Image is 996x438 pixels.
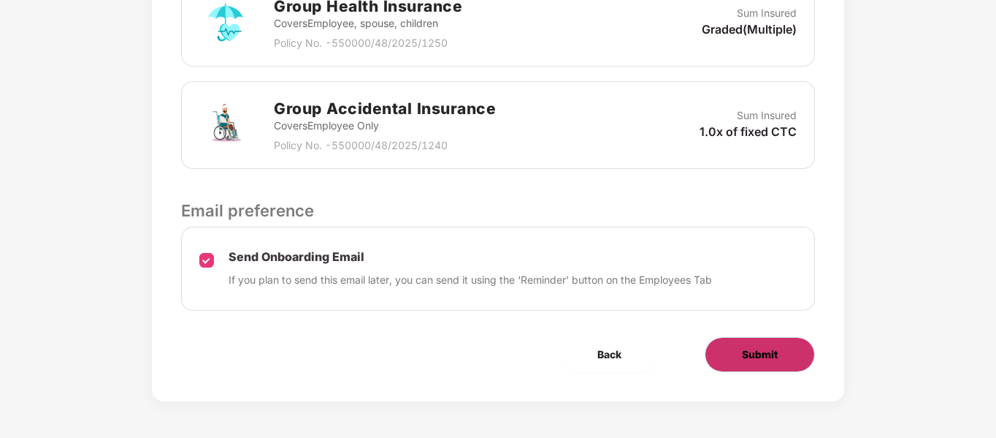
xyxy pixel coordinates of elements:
img: svg+xml;base64,PHN2ZyB4bWxucz0iaHR0cDovL3d3dy53My5vcmcvMjAwMC9zdmciIHdpZHRoPSI3MiIgaGVpZ2h0PSI3Mi... [199,99,252,151]
p: Email preference [181,198,814,223]
button: Submit [705,337,815,372]
p: Covers Employee, spouse, children [274,15,462,31]
p: Policy No. - 550000/48/2025/1240 [274,137,496,154]
p: 1.0x of fixed CTC [700,124,797,140]
p: Sum Insured [737,107,797,124]
button: Back [561,337,658,372]
p: Covers Employee Only [274,118,496,134]
p: Policy No. - 550000/48/2025/1250 [274,35,462,51]
span: Back [597,347,621,363]
span: Submit [742,347,778,363]
p: If you plan to send this email later, you can send it using the ‘Reminder’ button on the Employee... [229,272,712,288]
p: Sum Insured [737,5,797,21]
h2: Group Accidental Insurance [274,97,496,121]
p: Send Onboarding Email [229,249,712,265]
p: Graded(Multiple) [702,21,797,37]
